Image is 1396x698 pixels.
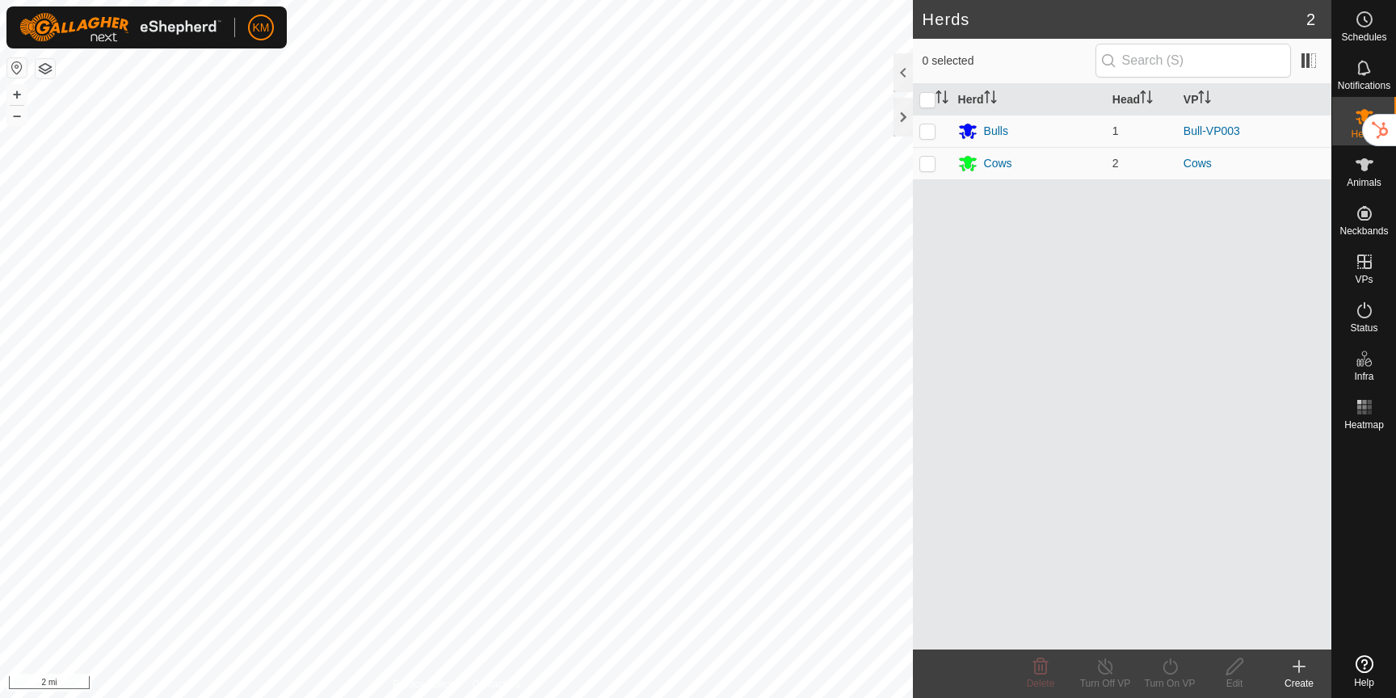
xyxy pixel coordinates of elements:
span: 2 [1306,7,1315,32]
img: Gallagher Logo [19,13,221,42]
button: Reset Map [7,58,27,78]
div: Create [1267,676,1331,691]
p-sorticon: Activate to sort [984,93,997,106]
a: Bull-VP003 [1184,124,1240,137]
div: Cows [984,155,1012,172]
p-sorticon: Activate to sort [936,93,948,106]
a: Contact Us [472,677,519,692]
div: Bulls [984,123,1008,140]
span: 1 [1112,124,1119,137]
button: + [7,85,27,104]
a: Cows [1184,157,1212,170]
th: Herd [952,84,1106,116]
span: Animals [1347,178,1381,187]
span: Infra [1354,372,1373,381]
h2: Herds [923,10,1306,29]
button: Map Layers [36,59,55,78]
span: Delete [1027,678,1055,689]
span: VPs [1355,275,1373,284]
div: Turn On VP [1137,676,1202,691]
span: Notifications [1338,81,1390,90]
a: Privacy Policy [393,677,453,692]
span: Heatmap [1344,420,1384,430]
span: Status [1350,323,1377,333]
div: Turn Off VP [1073,676,1137,691]
span: Neckbands [1339,226,1388,236]
input: Search (S) [1095,44,1291,78]
span: Schedules [1341,32,1386,42]
a: Help [1332,649,1396,694]
span: Help [1354,678,1374,687]
span: 0 selected [923,53,1095,69]
th: VP [1177,84,1331,116]
span: 2 [1112,157,1119,170]
p-sorticon: Activate to sort [1140,93,1153,106]
p-sorticon: Activate to sort [1198,93,1211,106]
button: – [7,106,27,125]
span: Herds [1351,129,1377,139]
span: KM [253,19,270,36]
div: Edit [1202,676,1267,691]
th: Head [1106,84,1177,116]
